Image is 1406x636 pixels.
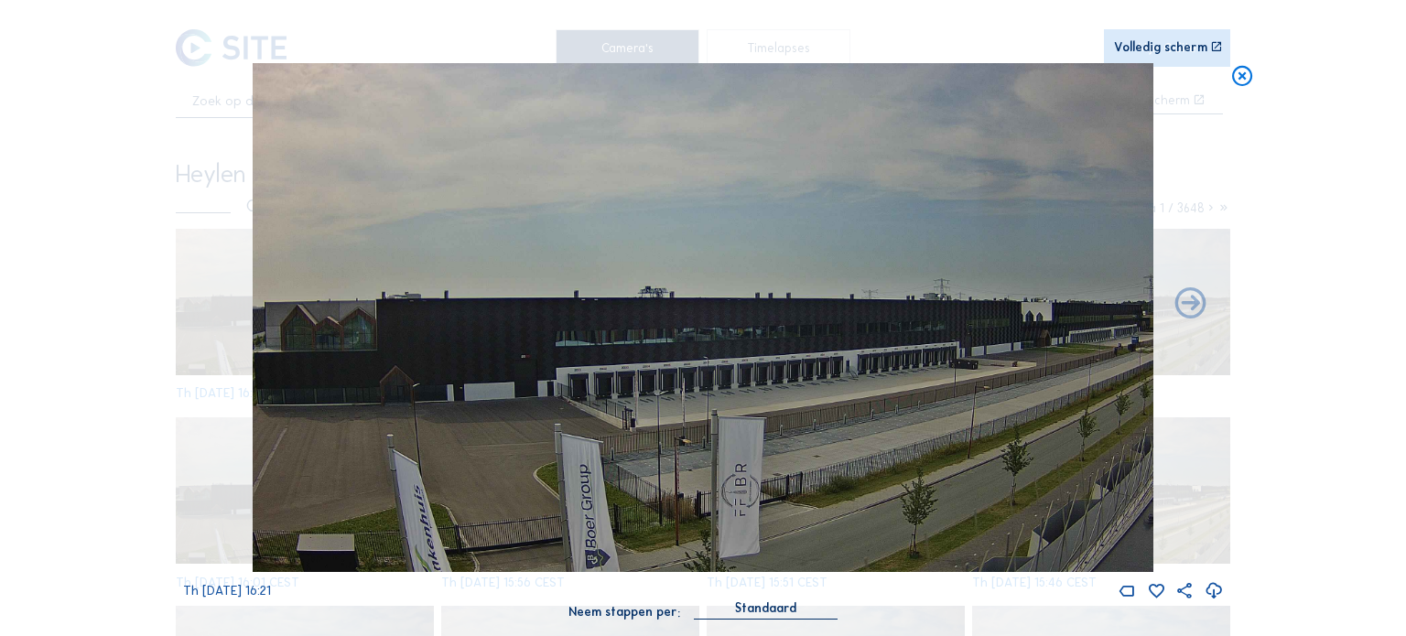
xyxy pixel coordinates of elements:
[183,583,271,598] span: Th [DATE] 16:21
[568,606,680,619] div: Neem stappen per:
[735,600,796,617] div: Standaard
[1172,286,1209,324] i: Back
[694,600,838,619] div: Standaard
[1114,41,1207,54] div: Volledig scherm
[253,63,1152,572] img: Image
